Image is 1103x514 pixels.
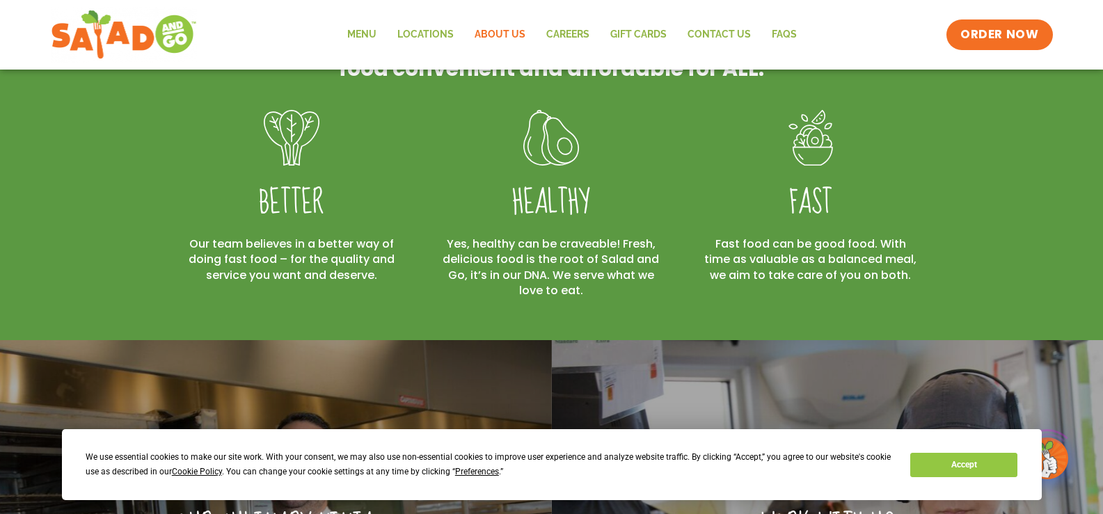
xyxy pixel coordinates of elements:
[761,19,807,51] a: FAQs
[677,19,761,51] a: Contact Us
[51,7,198,63] img: new-SAG-logo-768×292
[910,453,1017,477] button: Accept
[387,19,464,51] a: Locations
[183,184,401,223] h4: Better
[62,429,1042,500] div: Cookie Consent Prompt
[442,184,660,223] h4: Healthy
[536,19,600,51] a: Careers
[946,19,1052,50] a: ORDER NOW
[172,467,222,476] span: Cookie Policy
[464,19,536,51] a: About Us
[183,236,401,283] h2: Our team believes in a better way of doing fast food – for the quality and service you want and d...
[337,19,387,51] a: Menu
[701,184,919,223] h4: FAST
[337,19,807,51] nav: Menu
[701,236,919,283] h2: Fast food can be good food. With time as valuable as a balanced meal, we aim to take care of you ...
[442,236,660,299] h2: Yes, healthy can be craveable! Fresh, delicious food is the root of Salad and Go, it’s in our DNA...
[600,19,677,51] a: GIFT CARDS
[86,450,894,479] div: We use essential cookies to make our site work. With your consent, we may also use non-essential ...
[960,26,1038,43] span: ORDER NOW
[260,28,844,82] h2: Salad and Go is on a mission to make fresh, nutritious food convenient and affordable for ALL.
[455,467,499,476] span: Preferences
